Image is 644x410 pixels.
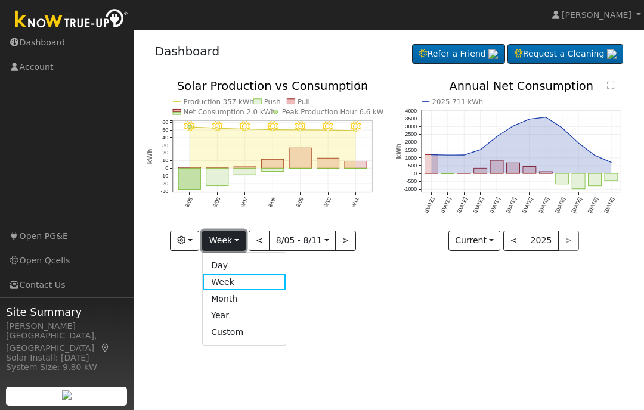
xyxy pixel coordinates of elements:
text: 8/08 [267,197,277,209]
text: 8/10 [323,197,332,209]
text: 2000 [405,139,417,145]
text: kWh [395,144,402,159]
a: Day [203,257,286,274]
button: 8/05 - 8/11 [269,231,336,251]
div: [PERSON_NAME] [6,320,128,333]
text: 50 [162,127,168,133]
rect: onclick="" [605,173,618,181]
text: 0 [165,165,168,171]
circle: onclick="" [479,149,482,151]
text: 1000 [405,155,417,161]
circle: onclick="" [431,154,433,156]
circle: onclick="" [216,128,218,130]
text: 20 [162,150,168,156]
text: -500 [407,178,417,184]
circle: onclick="" [611,161,613,164]
circle: onclick="" [594,154,596,157]
rect: onclick="" [178,169,200,190]
text: 0 [414,170,417,176]
i: 8/10 - Clear [323,121,333,131]
text: [DATE] [505,197,518,214]
circle: onclick="" [327,129,329,132]
text: Annual Net Consumption [450,79,594,93]
rect: onclick="" [523,167,536,174]
rect: onclick="" [425,155,438,174]
rect: onclick="" [540,172,553,173]
a: Dashboard [155,44,220,58]
circle: onclick="" [271,129,274,131]
text: 2500 [405,132,417,138]
a: Week [203,274,286,290]
a: Custom [203,324,286,341]
rect: onclick="" [234,166,256,168]
text: 3500 [405,116,417,122]
rect: onclick="" [317,159,339,169]
i: 8/08 - Clear [267,121,277,131]
rect: onclick="" [490,160,503,173]
rect: onclick="" [556,173,569,184]
text: 2025 711 kWh [432,98,484,106]
button: Week [202,231,246,251]
text: 60 [162,119,168,125]
rect: onclick="" [261,169,283,172]
text: -10 [160,173,168,179]
button: < [249,231,270,251]
a: Map [100,343,111,353]
circle: onclick="" [463,154,466,157]
a: Month [203,290,286,307]
text: 8/05 [184,197,193,209]
div: Solar Install: [DATE] [6,352,128,364]
rect: onclick="" [234,169,256,175]
text: Production 357 kWh [183,98,253,106]
text: [DATE] [587,197,599,214]
text: [DATE] [538,197,550,214]
text: Net Consumption 2.0 kWh [183,108,275,116]
circle: onclick="" [561,127,563,129]
text: 3000 [405,123,417,129]
a: Year [203,307,286,324]
img: Know True-Up [9,7,134,33]
rect: onclick="" [474,169,487,174]
text: 1500 [405,147,417,153]
rect: onclick="" [206,169,228,186]
text: 30 [162,142,168,148]
text: 500 [408,163,417,169]
span: [PERSON_NAME] [562,10,631,20]
circle: onclick="" [545,116,547,119]
text: [DATE] [456,197,469,214]
rect: onclick="" [589,173,602,186]
a: Request a Cleaning [507,44,623,64]
button: > [335,231,356,251]
div: [GEOGRAPHIC_DATA], [GEOGRAPHIC_DATA] [6,330,128,355]
i: 8/07 - Clear [240,121,250,131]
text: [DATE] [472,197,485,214]
text: kWh [145,149,153,164]
text: 40 [162,135,168,141]
circle: onclick="" [528,118,531,120]
text: [DATE] [489,197,501,214]
rect: onclick="" [345,161,367,169]
text: Push [264,98,280,106]
i: 8/11 - Clear [351,121,361,131]
a: Refer a Friend [412,44,505,64]
button: < [503,231,524,251]
circle: onclick="" [299,129,302,131]
text: 4000 [405,108,417,114]
rect: onclick="" [507,163,520,174]
span: Site Summary [6,304,128,320]
img: retrieve [62,390,72,400]
text: [DATE] [522,197,534,214]
i: 8/06 - Clear [212,121,222,131]
text: Pull [298,98,310,106]
text: 8/09 [295,197,304,209]
text: [DATE] [603,197,616,214]
text: 8/07 [239,197,249,209]
text: Solar Production vs Consumption [177,79,369,93]
circle: onclick="" [447,154,449,157]
i: 8/05 - Clear [184,121,194,131]
rect: onclick="" [572,173,586,189]
circle: onclick="" [512,125,515,128]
